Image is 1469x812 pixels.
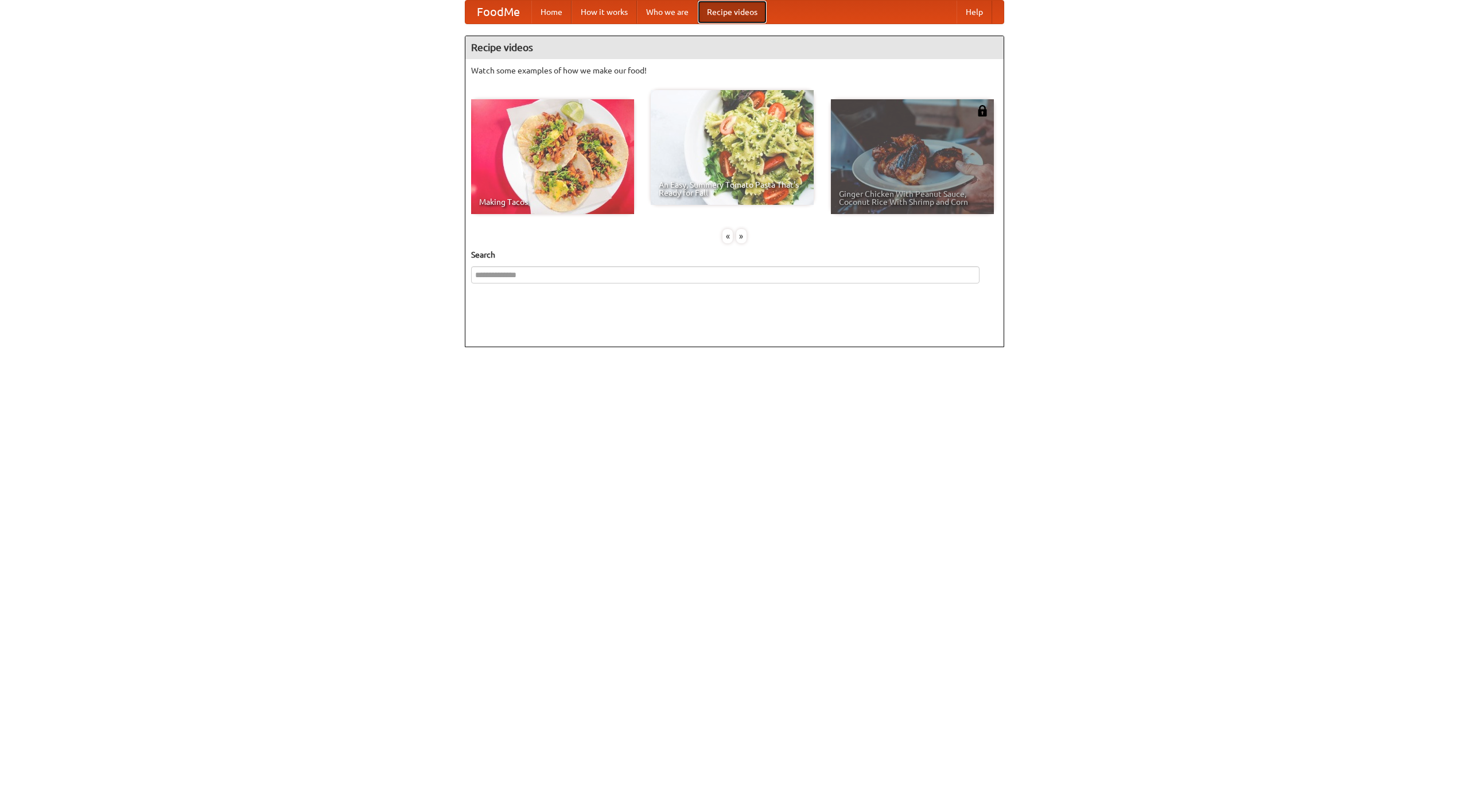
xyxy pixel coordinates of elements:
div: « [722,229,733,243]
a: Home [531,1,572,24]
a: Making Tacos [471,99,634,214]
a: Who we are [637,1,698,24]
a: Recipe videos [698,1,767,24]
img: 483408.png [977,105,988,116]
a: How it works [572,1,637,24]
span: Making Tacos [479,198,626,206]
a: Help [957,1,992,24]
div: » [736,229,747,243]
p: Watch some examples of how we make our food! [471,65,998,76]
h5: Search [471,249,998,261]
h4: Recipe videos [465,36,1004,59]
a: An Easy, Summery Tomato Pasta That's Ready for Fall [651,90,814,205]
a: FoodMe [465,1,531,24]
span: An Easy, Summery Tomato Pasta That's Ready for Fall [659,181,806,197]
